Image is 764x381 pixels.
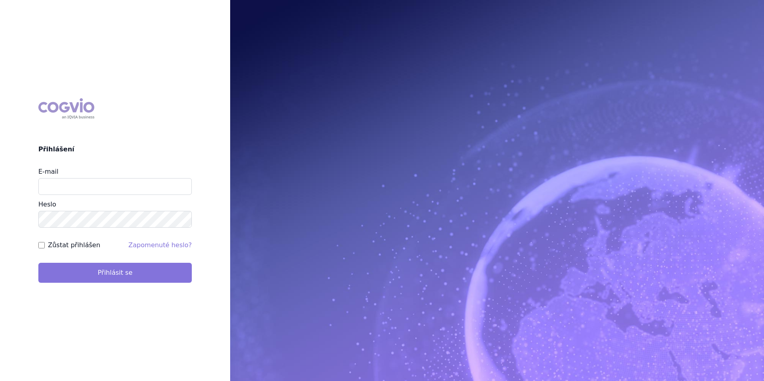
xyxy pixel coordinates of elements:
[48,240,100,250] label: Zůstat přihlášen
[38,263,192,283] button: Přihlásit se
[38,168,58,175] label: E-mail
[128,241,192,249] a: Zapomenuté heslo?
[38,98,94,119] div: COGVIO
[38,200,56,208] label: Heslo
[38,145,192,154] h2: Přihlášení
